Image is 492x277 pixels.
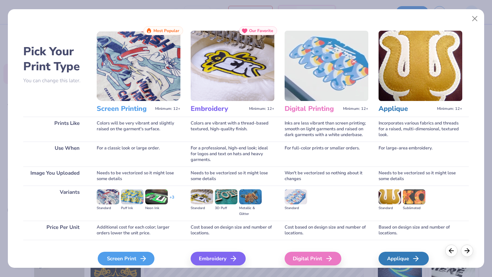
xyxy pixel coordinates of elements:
[23,221,86,240] div: Price Per Unit
[379,221,462,240] div: Based on design size and number of locations.
[379,205,401,211] div: Standard
[379,166,462,186] div: Needs to be vectorized so it might lose some details
[239,189,262,204] img: Metallic & Glitter
[215,205,237,211] div: 3D Puff
[379,252,429,265] div: Applique
[285,166,368,186] div: Won't be vectorized so nothing about it changes
[249,28,273,33] span: Our Favorite
[379,267,462,273] span: We'll vectorize your image.
[191,267,274,273] span: We'll vectorize your image.
[191,142,274,166] div: For a professional, high-end look; ideal for logos and text on hats and heavy garments.
[468,12,481,25] button: Close
[379,104,434,113] h3: Applique
[191,252,246,265] div: Embroidery
[191,189,213,204] img: Standard
[403,189,425,204] img: Sublimated
[285,31,368,101] img: Digital Printing
[153,28,179,33] span: Most Popular
[145,189,168,204] img: Neon Ink
[249,106,274,111] span: Minimum: 12+
[121,189,143,204] img: Puff Ink
[343,106,368,111] span: Minimum: 12+
[23,166,86,186] div: Image You Uploaded
[23,186,86,221] div: Variants
[169,194,174,206] div: + 3
[285,104,340,113] h3: Digital Printing
[23,44,86,74] h2: Pick Your Print Type
[285,221,368,240] div: Cost based on design size and number of locations.
[23,117,86,142] div: Prints Like
[97,189,119,204] img: Standard
[23,78,86,84] p: You can change this later.
[285,117,368,142] div: Inks are less vibrant than screen printing; smooth on light garments and raised on dark garments ...
[97,117,180,142] div: Colors will be very vibrant and slightly raised on the garment's surface.
[191,205,213,211] div: Standard
[379,189,401,204] img: Standard
[191,166,274,186] div: Needs to be vectorized so it might lose some details
[97,166,180,186] div: Needs to be vectorized so it might lose some details
[437,106,462,111] span: Minimum: 12+
[97,205,119,211] div: Standard
[285,205,307,211] div: Standard
[191,31,274,101] img: Embroidery
[97,31,180,101] img: Screen Printing
[191,221,274,240] div: Cost based on design size and number of locations.
[97,142,180,166] div: For a classic look or large order.
[379,117,462,142] div: Incorporates various fabrics and threads for a raised, multi-dimensional, textured look.
[191,104,246,113] h3: Embroidery
[97,221,180,240] div: Additional cost for each color; larger orders lower the unit price.
[239,205,262,217] div: Metallic & Glitter
[191,117,274,142] div: Colors are vibrant with a thread-based textured, high-quality finish.
[155,106,180,111] span: Minimum: 12+
[215,189,237,204] img: 3D Puff
[285,142,368,166] div: For full-color prints or smaller orders.
[98,252,154,265] div: Screen Print
[403,205,425,211] div: Sublimated
[379,142,462,166] div: For large-area embroidery.
[145,205,168,211] div: Neon Ink
[285,189,307,204] img: Standard
[97,104,152,113] h3: Screen Printing
[121,205,143,211] div: Puff Ink
[23,142,86,166] div: Use When
[97,267,180,273] span: We'll vectorize your image.
[285,252,341,265] div: Digital Print
[379,31,462,101] img: Applique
